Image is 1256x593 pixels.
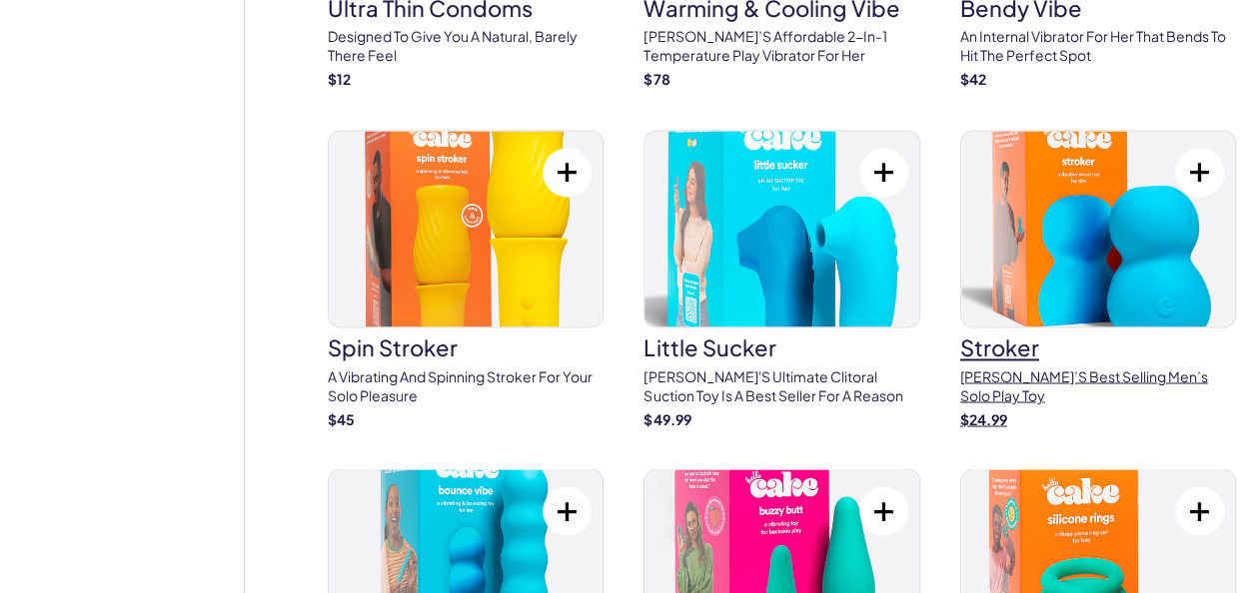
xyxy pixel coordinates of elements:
strong: $ 45 [328,409,355,427]
p: [PERSON_NAME]’s affordable 2-in-1 temperature play vibrator for her [643,27,919,66]
p: An internal vibrator for her that bends to hit the perfect spot [960,27,1236,66]
p: A vibrating and spinning stroker for your solo pleasure [328,366,604,405]
strong: $ 49.99 [643,409,690,427]
strong: $ 24.99 [960,409,1007,427]
h3: stroker [960,336,1236,358]
p: [PERSON_NAME]'s ultimate clitoral suction toy is a best seller for a reason [643,366,919,405]
img: stroker [961,131,1235,326]
a: strokerstroker[PERSON_NAME]’s best selling men’s solo play toy$24.99 [960,130,1236,429]
a: little suckerlittle sucker[PERSON_NAME]'s ultimate clitoral suction toy is a best seller for a re... [643,130,919,429]
h3: spin stroker [328,336,604,358]
strong: $ 42 [960,70,986,88]
img: little sucker [644,131,918,326]
p: [PERSON_NAME]’s best selling men’s solo play toy [960,366,1236,405]
a: spin strokerspin strokerA vibrating and spinning stroker for your solo pleasure$45 [328,130,604,429]
img: spin stroker [329,131,603,326]
strong: $ 78 [643,70,669,88]
h3: little sucker [643,336,919,358]
strong: $ 12 [328,70,351,88]
p: Designed to give you a natural, barely there feel [328,27,604,66]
